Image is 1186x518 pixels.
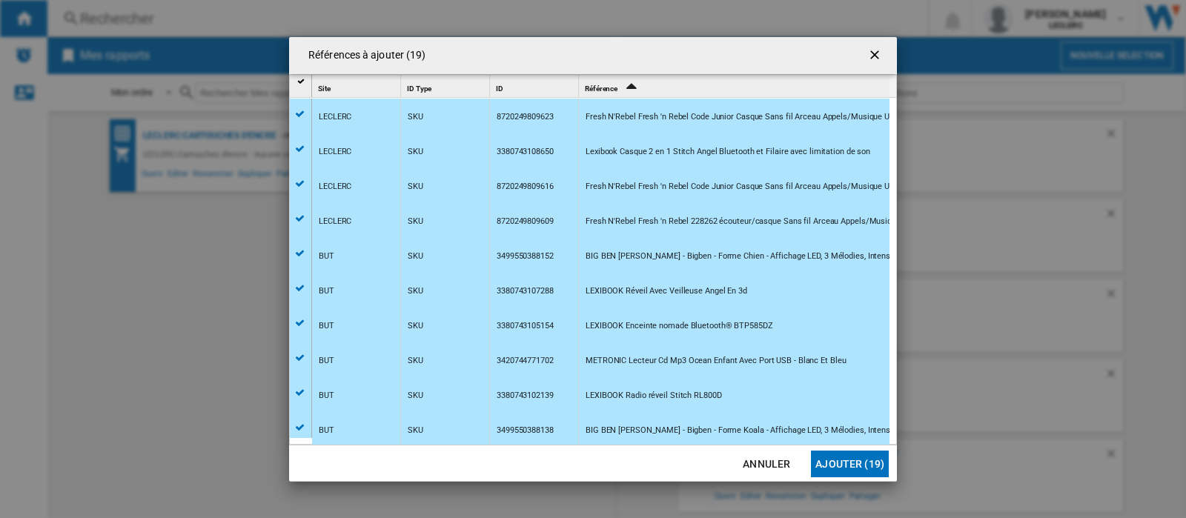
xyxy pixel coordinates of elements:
div: Sort None [404,75,489,98]
div: SKU [408,274,423,308]
div: ID Sort None [493,75,578,98]
div: SKU [408,205,423,239]
div: SKU [408,309,423,343]
div: 3420744771702 [497,344,554,378]
div: BUT [319,239,334,273]
div: Site Sort None [315,75,400,98]
button: Ajouter (19) [811,451,889,477]
div: 3380743105154 [497,309,554,343]
div: SKU [408,100,423,134]
div: 3380743108650 [497,135,554,169]
div: Sort None [315,75,400,98]
span: Site [318,84,331,93]
div: LECLERC [319,100,351,134]
div: 8720249809623 [497,100,554,134]
button: getI18NText('BUTTONS.CLOSE_DIALOG') [861,41,891,70]
span: ID [496,84,503,93]
div: 3499550388138 [497,414,554,448]
div: Fresh N'Rebel Fresh 'n Rebel Code Junior Casque Sans fil Arceau Appels/Musique USB Type-C Bluetoo... [586,100,1018,134]
div: Fresh N'Rebel Fresh 'n Rebel 228262 écouteur/casque Sans fil Arceau Appels/Musique USB Type-C Blu... [586,205,1021,239]
div: 3499550388152 [497,239,554,273]
div: BUT [319,309,334,343]
div: Lexibook Casque 2 en 1 Stitch Angel Bluetooth et Filaire avec limitation de son [586,135,870,169]
div: SKU [408,170,423,204]
div: ID Type Sort None [404,75,489,98]
div: Sort None [493,75,578,98]
div: BIG BEN [PERSON_NAME] - Bigben - Forme Koala - Affichage LED, 3 Mélodies, Intensité Réglable, Ali... [586,414,975,448]
div: LECLERC [319,205,351,239]
div: SKU [408,344,423,378]
div: Fresh N'Rebel Fresh 'n Rebel Code Junior Casque Sans fil Arceau Appels/Musique USB Type-C Bluetoo... [586,170,1004,204]
div: LECLERC [319,170,351,204]
span: Référence [585,84,617,93]
div: SKU [408,379,423,413]
div: LEXIBOOK Enceinte nomade Bluetooth® BTP585DZ [586,309,773,343]
button: Annuler [734,451,799,477]
ng-md-icon: getI18NText('BUTTONS.CLOSE_DIALOG') [867,47,885,65]
div: 3380743102139 [497,379,554,413]
div: SKU [408,135,423,169]
h4: Références à ajouter (19) [301,48,426,63]
div: BUT [319,414,334,448]
span: ID Type [407,84,431,93]
div: Référence Sort Ascending [582,75,889,98]
div: BUT [319,379,334,413]
div: METRONIC Lecteur Cd Mp3 Ocean Enfant Avec Port USB - Blanc Et Bleu [586,344,846,378]
div: BUT [319,344,334,378]
span: Sort Ascending [619,84,643,93]
div: BIG BEN [PERSON_NAME] - Bigben - Forme Chien - Affichage LED, 3 Mélodies, Intensité Réglable, Ali... [586,239,975,273]
div: Sort Ascending [582,75,889,98]
div: SKU [408,239,423,273]
div: 8720249809616 [497,170,554,204]
div: 3380743107288 [497,274,554,308]
div: BUT [319,274,334,308]
div: LEXIBOOK Réveil Avec Veilleuse Angel En 3d [586,274,747,308]
div: LEXIBOOK Radio réveil Stitch RL800D [586,379,722,413]
div: SKU [408,414,423,448]
div: 8720249809609 [497,205,554,239]
div: LECLERC [319,135,351,169]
